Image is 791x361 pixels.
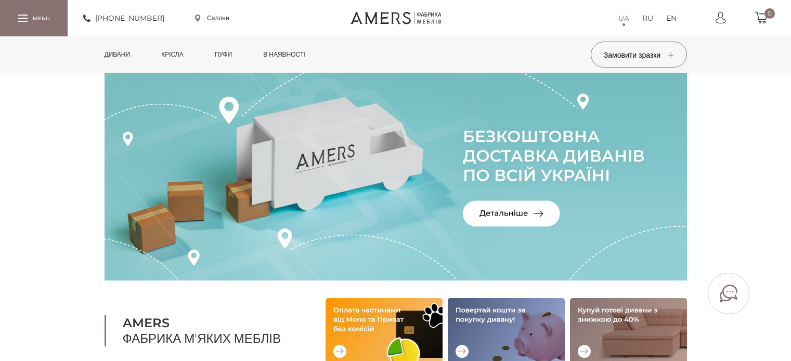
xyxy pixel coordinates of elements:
[97,36,138,73] a: Дивани
[207,36,240,73] a: Пуфи
[618,12,629,24] a: UA
[153,36,191,73] a: Крісла
[83,12,164,24] a: [PHONE_NUMBER]
[604,50,673,60] span: Замовити зразки
[642,12,653,24] a: RU
[123,315,300,331] b: AMERS
[255,36,313,73] a: в наявності
[764,8,775,19] span: 0
[666,12,677,24] a: EN
[195,14,229,23] a: Салони
[105,315,300,346] h1: Фабрика м'яких меблів
[591,42,687,68] button: Замовити зразки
